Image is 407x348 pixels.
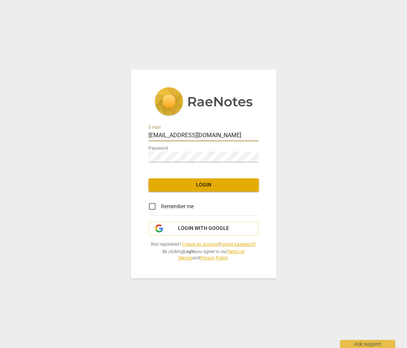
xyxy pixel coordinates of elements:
button: Login with Google [149,221,259,235]
b: Login [183,249,195,254]
a: Privacy Policy [200,255,228,260]
a: Create an account [182,242,219,247]
span: Login with Google [178,225,229,232]
img: 5ac2273c67554f335776073100b6d88f.svg [154,87,253,117]
a: Forgot password? [220,242,256,247]
span: Not registered? | [149,241,259,248]
div: Ask support [340,340,395,348]
span: Login [154,181,253,189]
label: Password [149,146,168,151]
button: Login [149,178,259,192]
span: By clicking you agree to our and . [149,249,259,261]
a: Terms of Service [178,249,244,260]
span: Remember me [161,203,194,210]
label: E-mail [149,125,161,130]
